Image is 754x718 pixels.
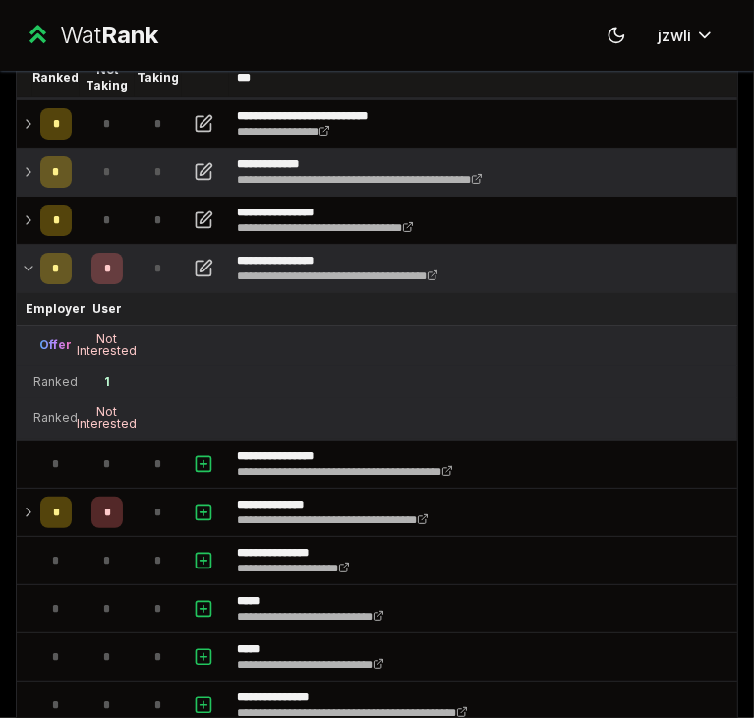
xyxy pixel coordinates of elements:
[40,337,73,353] div: Offer
[138,70,180,86] p: Taking
[32,293,80,325] td: Employer
[33,70,80,86] p: Ranked
[101,21,158,49] span: Rank
[642,18,730,53] button: jzwli
[34,374,79,389] div: Ranked
[78,333,138,357] div: Not Interested
[87,62,129,93] p: Not Taking
[60,20,158,51] div: Wat
[80,293,135,325] td: User
[24,20,158,51] a: WatRank
[34,410,79,426] div: Ranked
[104,374,110,389] div: 1
[658,24,691,47] span: jzwli
[78,406,138,430] div: Not Interested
